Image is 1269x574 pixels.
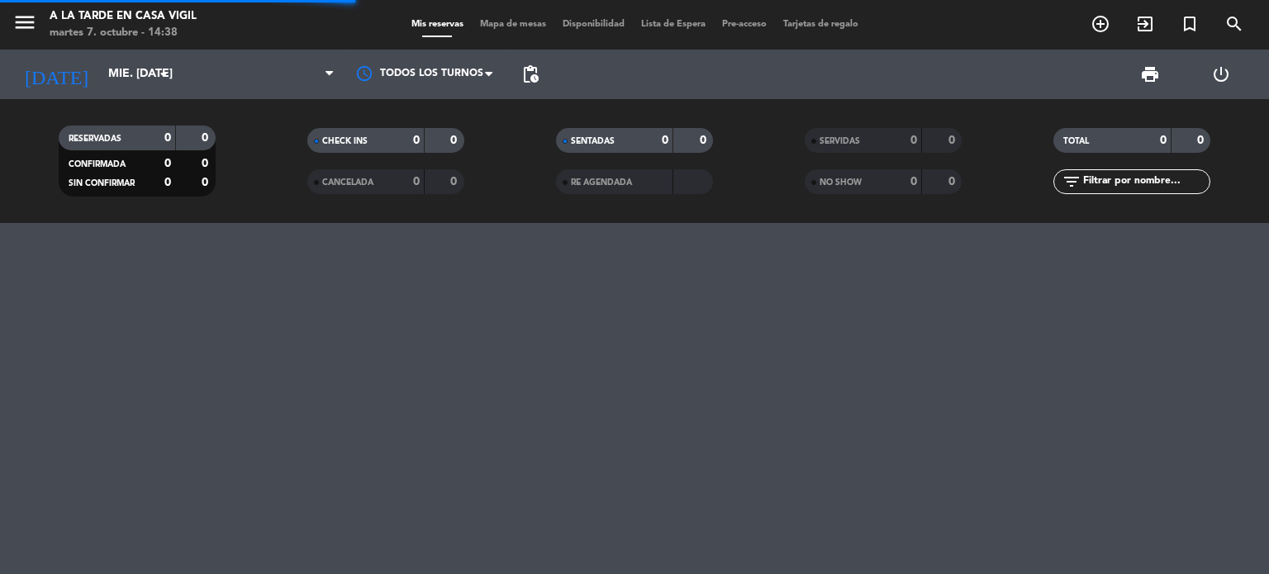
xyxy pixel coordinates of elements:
strong: 0 [948,135,958,146]
i: arrow_drop_down [154,64,173,84]
i: exit_to_app [1135,14,1155,34]
i: add_circle_outline [1091,14,1110,34]
span: SENTADAS [571,137,615,145]
span: CHECK INS [322,137,368,145]
button: menu [12,10,37,40]
strong: 0 [413,176,420,187]
span: Mis reservas [403,20,472,29]
strong: 0 [202,177,211,188]
span: CANCELADA [322,178,373,187]
span: Mapa de mesas [472,20,554,29]
i: menu [12,10,37,35]
span: NO SHOW [820,178,862,187]
span: RE AGENDADA [571,178,632,187]
strong: 0 [202,158,211,169]
strong: 0 [910,135,917,146]
i: turned_in_not [1180,14,1200,34]
span: SIN CONFIRMAR [69,179,135,187]
strong: 0 [700,135,710,146]
span: SERVIDAS [820,137,860,145]
span: print [1140,64,1160,84]
span: Lista de Espera [633,20,714,29]
i: [DATE] [12,56,100,93]
i: search [1224,14,1244,34]
i: power_settings_new [1211,64,1231,84]
strong: 0 [450,135,460,146]
strong: 0 [662,135,668,146]
strong: 0 [164,132,171,144]
input: Filtrar por nombre... [1081,173,1210,191]
i: filter_list [1062,172,1081,192]
strong: 0 [202,132,211,144]
span: Disponibilidad [554,20,633,29]
div: LOG OUT [1186,50,1257,99]
div: martes 7. octubre - 14:38 [50,25,197,41]
span: Tarjetas de regalo [775,20,867,29]
strong: 0 [450,176,460,187]
strong: 0 [413,135,420,146]
span: TOTAL [1063,137,1089,145]
div: A la tarde en Casa Vigil [50,8,197,25]
span: pending_actions [520,64,540,84]
strong: 0 [164,177,171,188]
strong: 0 [1160,135,1167,146]
strong: 0 [164,158,171,169]
span: RESERVADAS [69,135,121,143]
span: CONFIRMADA [69,160,126,168]
strong: 0 [1197,135,1207,146]
span: Pre-acceso [714,20,775,29]
strong: 0 [948,176,958,187]
strong: 0 [910,176,917,187]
